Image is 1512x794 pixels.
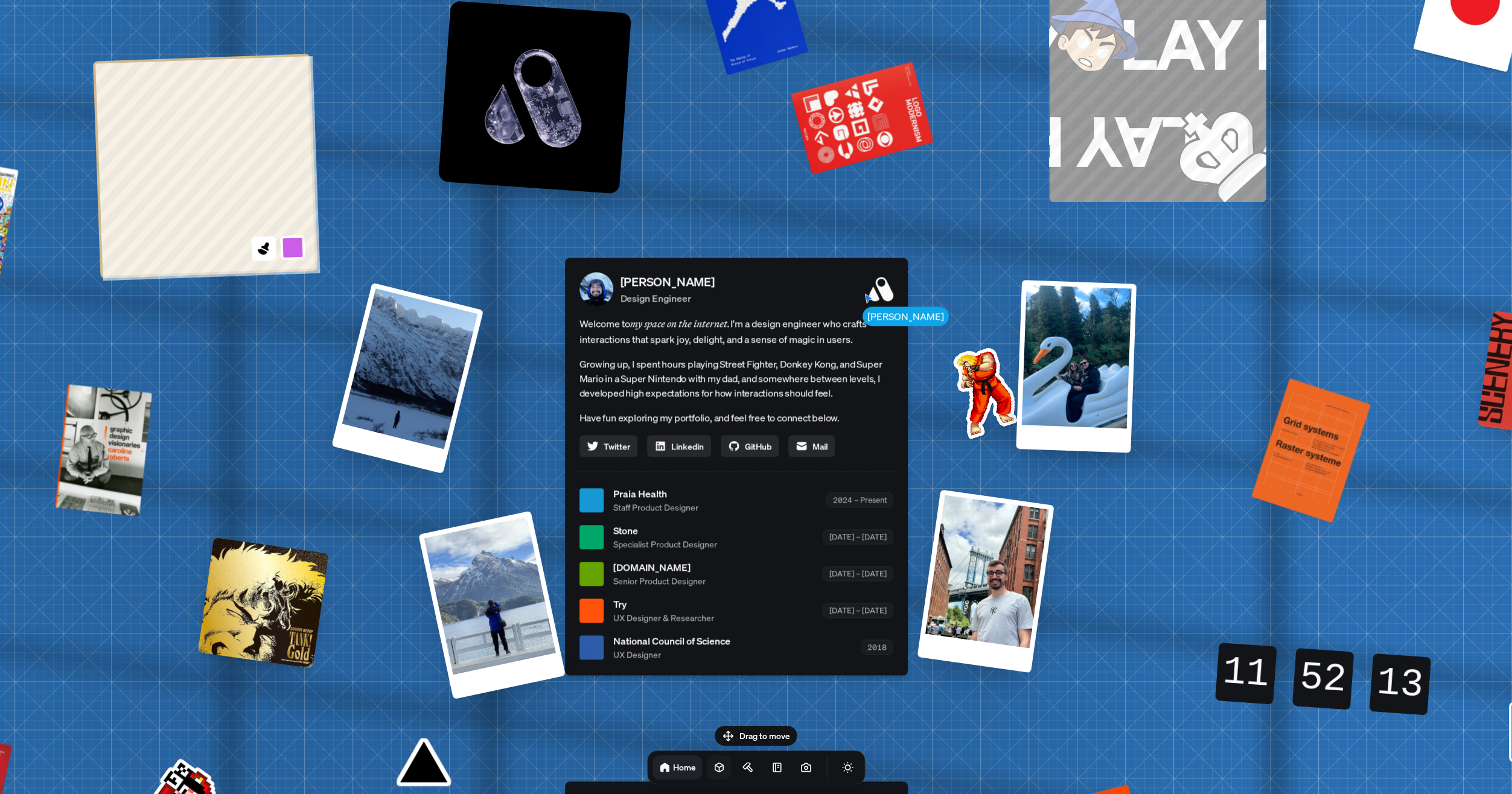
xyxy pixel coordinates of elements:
[922,330,1044,452] img: Profile example
[613,501,698,513] span: Staff Product Designer
[613,523,717,538] span: Stone
[823,529,893,544] div: [DATE] – [DATE]
[788,435,835,457] a: Mail
[613,597,714,611] span: Try
[823,566,893,581] div: [DATE] – [DATE]
[613,634,730,648] span: National Council of Science
[647,435,711,457] a: Linkedin
[826,492,893,507] div: 2024 – Present
[579,410,893,425] p: Have fun exploring my portfolio, and feel free to connect below.
[579,357,893,400] p: Growing up, I spent hours playing Street Fighter, Donkey Kong, and Super Mario in a Super Nintend...
[613,648,730,661] span: UX Designer
[620,291,715,305] p: Design Engineer
[579,316,893,347] span: Welcome to I'm a design engineer who crafts interactions that spark joy, delight, and a sense of ...
[613,560,706,574] span: [DOMAIN_NAME]
[579,435,637,457] a: Twitter
[630,317,730,329] em: my space on the internet.
[812,440,828,453] span: Mail
[823,603,893,618] div: [DATE] – [DATE]
[438,1,631,194] img: Logo variation 1
[1369,653,1431,715] div: 13
[579,272,613,306] img: Profile Picture
[673,761,696,773] h1: Home
[613,486,698,501] span: Praia Health
[835,755,860,780] button: Toggle Theme
[620,273,715,291] p: [PERSON_NAME]
[613,574,706,587] span: Senior Product Designer
[671,440,704,453] span: Linkedin
[861,640,893,655] div: 2018
[604,440,630,453] span: Twitter
[652,755,702,780] a: Home
[613,611,714,624] span: UX Designer & Researcher
[721,435,779,457] a: GitHub
[613,538,717,550] span: Specialist Product Designer
[745,440,771,453] span: GitHub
